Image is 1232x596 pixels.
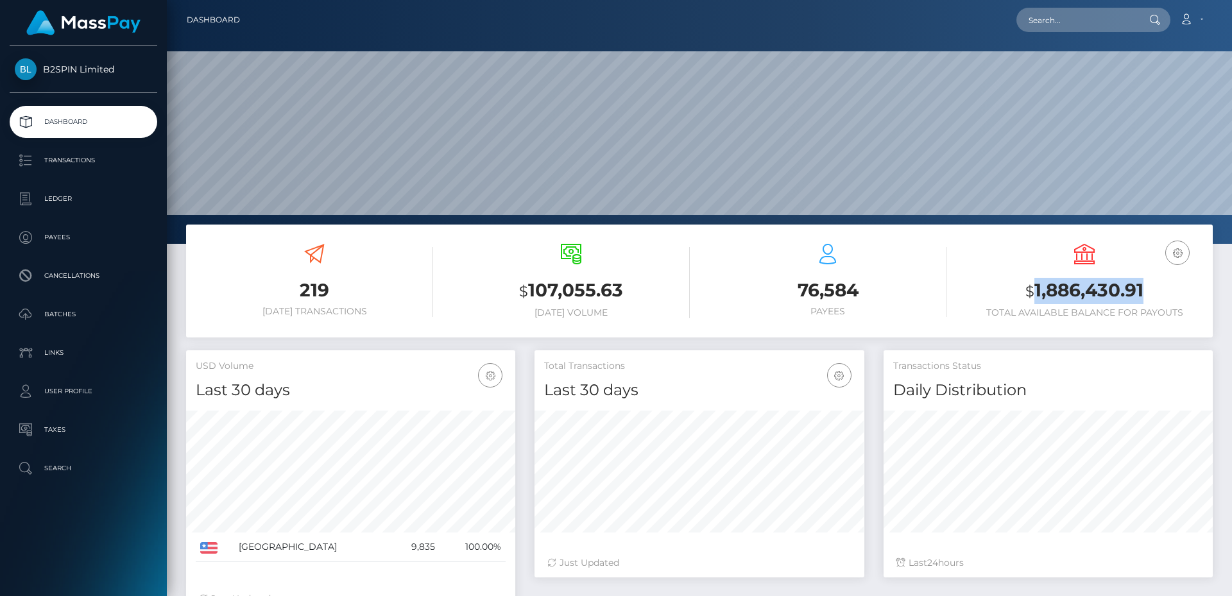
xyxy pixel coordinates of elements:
[452,307,690,318] h6: [DATE] Volume
[1025,282,1034,300] small: $
[544,379,854,402] h4: Last 30 days
[234,532,391,562] td: [GEOGRAPHIC_DATA]
[196,278,433,303] h3: 219
[10,106,157,138] a: Dashboard
[15,189,152,209] p: Ledger
[15,112,152,132] p: Dashboard
[896,556,1200,570] div: Last hours
[15,58,37,80] img: B2SPIN Limited
[26,10,141,35] img: MassPay Logo
[927,557,938,568] span: 24
[10,221,157,253] a: Payees
[893,360,1203,373] h5: Transactions Status
[519,282,528,300] small: $
[10,452,157,484] a: Search
[15,228,152,247] p: Payees
[10,375,157,407] a: User Profile
[15,343,152,362] p: Links
[10,414,157,446] a: Taxes
[1016,8,1137,32] input: Search...
[196,306,433,317] h6: [DATE] Transactions
[966,307,1203,318] h6: Total Available Balance for Payouts
[709,306,946,317] h6: Payees
[15,266,152,285] p: Cancellations
[15,420,152,439] p: Taxes
[10,144,157,176] a: Transactions
[10,260,157,292] a: Cancellations
[452,278,690,304] h3: 107,055.63
[10,337,157,369] a: Links
[10,298,157,330] a: Batches
[10,64,157,75] span: B2SPIN Limited
[10,183,157,215] a: Ledger
[196,360,506,373] h5: USD Volume
[15,305,152,324] p: Batches
[15,382,152,401] p: User Profile
[200,542,218,554] img: US.png
[966,278,1203,304] h3: 1,886,430.91
[893,379,1203,402] h4: Daily Distribution
[187,6,240,33] a: Dashboard
[709,278,946,303] h3: 76,584
[392,532,440,562] td: 9,835
[544,360,854,373] h5: Total Transactions
[196,379,506,402] h4: Last 30 days
[547,556,851,570] div: Just Updated
[440,532,506,562] td: 100.00%
[15,459,152,478] p: Search
[15,151,152,170] p: Transactions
